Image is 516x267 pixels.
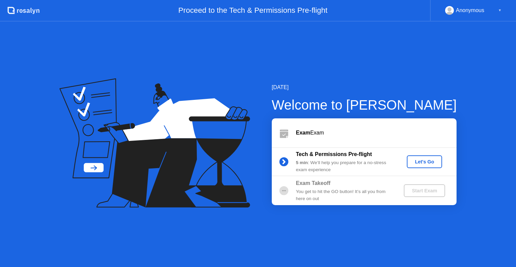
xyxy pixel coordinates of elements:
[410,159,439,164] div: Let's Go
[296,159,393,173] div: : We’ll help you prepare for a no-stress exam experience
[272,95,457,115] div: Welcome to [PERSON_NAME]
[404,184,445,197] button: Start Exam
[296,160,308,165] b: 5 min
[406,188,442,193] div: Start Exam
[407,155,442,168] button: Let's Go
[296,130,310,136] b: Exam
[456,6,484,15] div: Anonymous
[296,151,372,157] b: Tech & Permissions Pre-flight
[272,83,457,91] div: [DATE]
[296,180,331,186] b: Exam Takeoff
[296,188,393,202] div: You get to hit the GO button! It’s all you from here on out
[498,6,502,15] div: ▼
[296,129,457,137] div: Exam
